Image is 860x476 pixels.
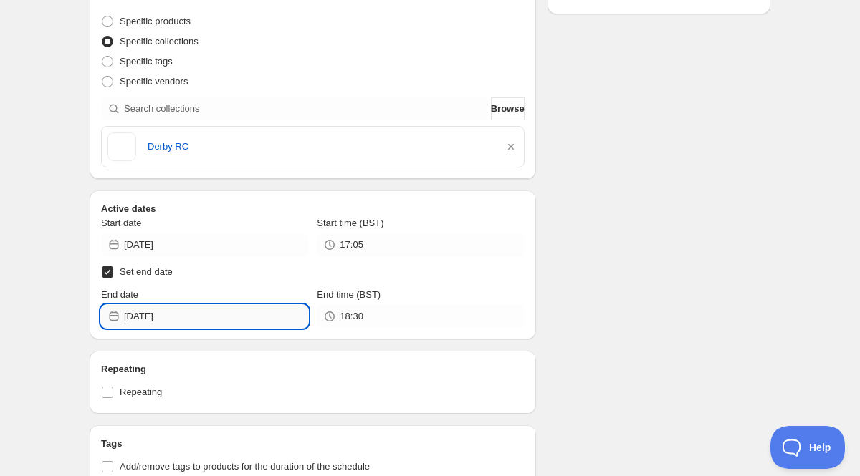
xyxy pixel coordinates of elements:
span: Specific collections [120,36,199,47]
span: Specific vendors [120,76,188,87]
h2: Tags [101,437,525,451]
span: Repeating [120,387,162,397]
input: Search collections [124,97,488,120]
iframe: Toggle Customer Support [770,426,846,469]
a: Derby RC [148,140,492,154]
span: End time (BST) [317,289,381,300]
h2: Repeating [101,362,525,377]
span: Add/remove tags to products for the duration of the schedule [120,461,370,472]
span: Specific tags [120,56,173,67]
span: End date [101,289,138,300]
span: Set end date [120,266,173,277]
span: Specific products [120,16,191,26]
span: Start date [101,218,141,228]
span: Browse [491,102,525,116]
h2: Active dates [101,202,525,216]
button: Browse [491,97,525,120]
span: Start time (BST) [317,218,383,228]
